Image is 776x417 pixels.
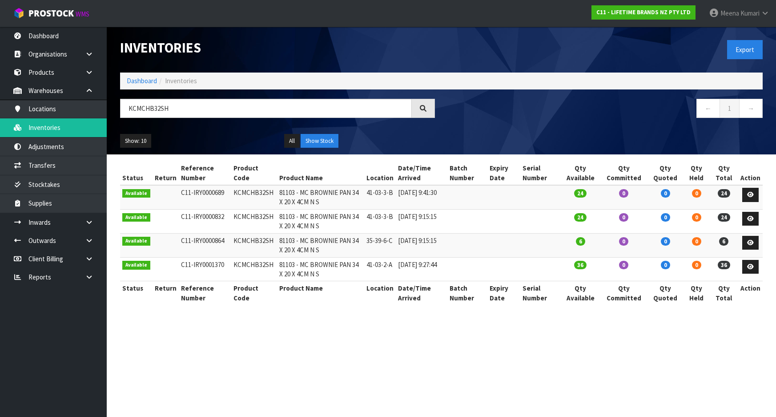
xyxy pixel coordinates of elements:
a: 1 [720,99,740,118]
a: C11 - LIFETIME BRANDS NZ PTY LTD [591,5,696,20]
th: Return [153,281,179,305]
span: Inventories [165,77,197,85]
td: 41-03-3-B [364,209,396,233]
td: C11-IRY0000689 [179,185,231,209]
span: Kumari [740,9,760,17]
span: Available [122,261,150,270]
th: Qty Held [684,281,710,305]
button: All [284,134,300,148]
span: ProStock [28,8,74,19]
th: Qty Held [684,161,710,185]
a: → [739,99,763,118]
small: WMS [76,10,89,18]
th: Qty Available [560,161,600,185]
span: 0 [619,237,628,246]
th: Expiry Date [487,281,520,305]
th: Expiry Date [487,161,520,185]
th: Return [153,161,179,185]
td: KCMCHB32SH [231,185,277,209]
nav: Page navigation [448,99,763,121]
span: 36 [574,261,587,269]
button: Show Stock [301,134,338,148]
span: 0 [619,261,628,269]
a: Dashboard [127,77,157,85]
th: Location [364,161,396,185]
td: 81103 - MC BROWNIE PAN 34 X 20 X 4CM N S [277,257,364,281]
th: Status [120,281,153,305]
button: Show: 10 [120,134,151,148]
td: KCMCHB32SH [231,257,277,281]
th: Location [364,281,396,305]
h1: Inventories [120,40,435,55]
td: C11-IRY0000832 [179,209,231,233]
td: 81103 - MC BROWNIE PAN 34 X 20 X 4CM N S [277,209,364,233]
span: Meena [720,9,739,17]
span: 0 [692,189,701,198]
span: Available [122,213,150,222]
span: 0 [692,237,701,246]
th: Reference Number [179,161,231,185]
span: 24 [718,213,730,222]
td: 35-39-6-C [364,233,396,257]
th: Serial Number [520,281,560,305]
td: [DATE] 9:15:15 [396,233,447,257]
span: 24 [718,189,730,198]
a: ← [696,99,720,118]
th: Qty Quoted [647,281,684,305]
span: Available [122,189,150,198]
th: Product Name [277,161,364,185]
th: Batch Number [447,161,487,185]
td: 41-03-3-B [364,185,396,209]
th: Qty Committed [600,281,647,305]
span: 0 [661,213,670,222]
th: Qty Total [710,161,738,185]
input: Search inventories [120,99,412,118]
th: Action [738,161,763,185]
td: KCMCHB32SH [231,209,277,233]
th: Status [120,161,153,185]
span: 24 [574,213,587,222]
strong: C11 - LIFETIME BRANDS NZ PTY LTD [596,8,691,16]
th: Qty Total [710,281,738,305]
td: [DATE] 9:41:30 [396,185,447,209]
td: [DATE] 9:15:15 [396,209,447,233]
th: Date/Time Arrived [396,161,447,185]
span: 0 [619,213,628,222]
th: Batch Number [447,281,487,305]
span: 24 [574,189,587,198]
span: 0 [692,213,701,222]
td: C11-IRY0001370 [179,257,231,281]
span: 36 [718,261,730,269]
span: 0 [661,261,670,269]
td: KCMCHB32SH [231,233,277,257]
span: 6 [576,237,585,246]
th: Qty Quoted [647,161,684,185]
th: Product Name [277,281,364,305]
th: Product Code [231,281,277,305]
th: Date/Time Arrived [396,281,447,305]
th: Action [738,281,763,305]
td: 81103 - MC BROWNIE PAN 34 X 20 X 4CM N S [277,233,364,257]
span: 0 [692,261,701,269]
td: C11-IRY0000864 [179,233,231,257]
span: 0 [661,237,670,246]
td: [DATE] 9:27:44 [396,257,447,281]
td: 41-03-2-A [364,257,396,281]
th: Serial Number [520,161,560,185]
span: 6 [719,237,728,246]
th: Qty Available [560,281,600,305]
th: Product Code [231,161,277,185]
img: cube-alt.png [13,8,24,19]
span: 0 [619,189,628,198]
span: Available [122,237,150,246]
td: 81103 - MC BROWNIE PAN 34 X 20 X 4CM N S [277,185,364,209]
button: Export [727,40,763,59]
th: Reference Number [179,281,231,305]
span: 0 [661,189,670,198]
th: Qty Committed [600,161,647,185]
